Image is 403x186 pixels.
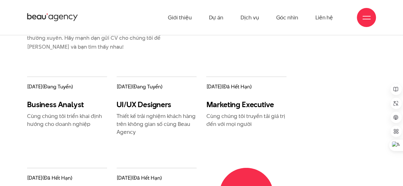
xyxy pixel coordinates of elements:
[206,112,286,128] p: Cùng chúng tôi truyền tải giá trị đến với mọi người
[117,100,197,109] h3: UI/UX Designers
[27,100,107,109] h3: Business Analyst
[117,112,197,136] p: Thiết kế trải nghiệm khách hàng trên không gian số cùng Beau Agency
[42,83,73,90] span: (đang tuyển)
[27,83,107,90] span: [DATE]
[132,174,162,182] span: (đã hết hạn)
[42,174,72,182] span: (đã hết hạn)
[206,100,286,109] h3: Marketing Executive
[117,175,197,182] span: [DATE]
[27,175,107,182] span: [DATE]
[221,83,251,90] span: (đã hết hạn)
[27,112,107,128] p: Cùng chúng tôi triển khai định hướng cho doanh nghiệp
[117,83,197,90] span: [DATE]
[132,83,162,90] span: (đang tuyển)
[27,24,162,51] p: Vị trí tuyển dụng tại Beau Agency sẽ được cập nhật thường xuyên. Hãy mạnh dạn gửi CV cho chúng tô...
[206,83,286,90] span: [DATE]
